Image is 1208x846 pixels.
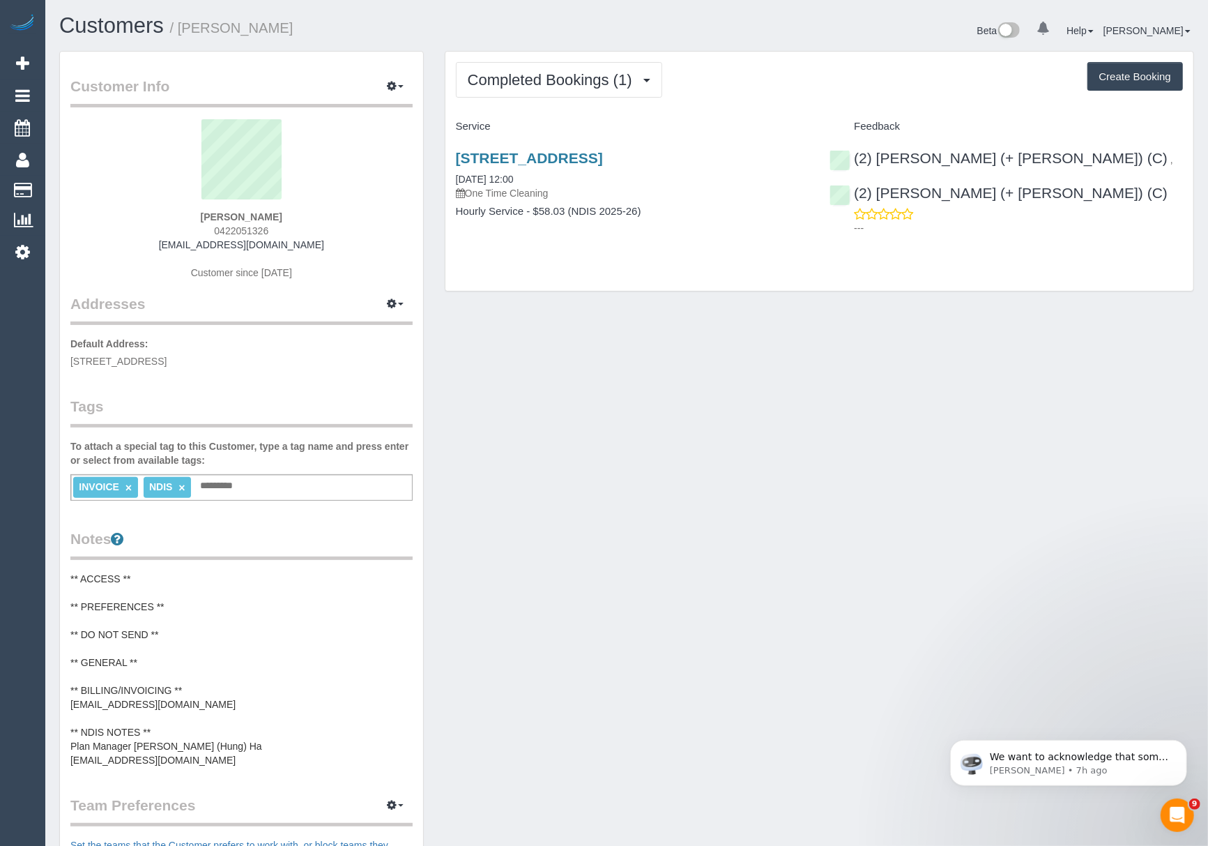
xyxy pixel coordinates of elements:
span: NDIS [149,481,172,492]
span: INVOICE [79,481,119,492]
a: [EMAIL_ADDRESS][DOMAIN_NAME] [159,239,324,250]
span: , [1170,154,1173,165]
span: [STREET_ADDRESS] [70,356,167,367]
p: One Time Cleaning [456,186,809,200]
legend: Customer Info [70,76,413,107]
span: Customer since [DATE] [191,267,292,278]
legend: Team Preferences [70,795,413,826]
label: Default Address: [70,337,148,351]
legend: Tags [70,396,413,428]
h4: Feedback [829,121,1183,133]
a: Beta [977,25,1020,36]
img: Automaid Logo [8,14,36,33]
a: (2) [PERSON_NAME] (+ [PERSON_NAME]) (C) [829,185,1168,201]
label: To attach a special tag to this Customer, type a tag name and press enter or select from availabl... [70,439,413,467]
iframe: Intercom live chat [1161,799,1194,832]
span: 9 [1189,799,1200,810]
button: Completed Bookings (1) [456,62,662,98]
a: Customers [59,13,164,38]
h4: Hourly Service - $58.03 (NDIS 2025-26) [456,206,809,218]
a: (2) [PERSON_NAME] (+ [PERSON_NAME]) (C) [829,150,1168,166]
a: [DATE] 12:00 [456,174,514,185]
small: / [PERSON_NAME] [170,20,293,36]
a: [PERSON_NAME] [1103,25,1191,36]
a: × [125,482,132,494]
span: Completed Bookings (1) [468,71,639,89]
h4: Service [456,121,809,133]
a: Help [1066,25,1094,36]
span: 0422051326 [214,225,268,236]
strong: [PERSON_NAME] [201,211,282,222]
iframe: Intercom notifications message [929,711,1208,808]
legend: Notes [70,529,413,560]
a: [STREET_ADDRESS] [456,150,603,166]
p: --- [854,221,1183,235]
img: New interface [997,22,1020,40]
a: × [178,482,185,494]
pre: ** ACCESS ** ** PREFERENCES ** ** DO NOT SEND ** ** GENERAL ** ** BILLING/INVOICING ** [EMAIL_ADD... [70,572,413,767]
button: Create Booking [1087,62,1183,91]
